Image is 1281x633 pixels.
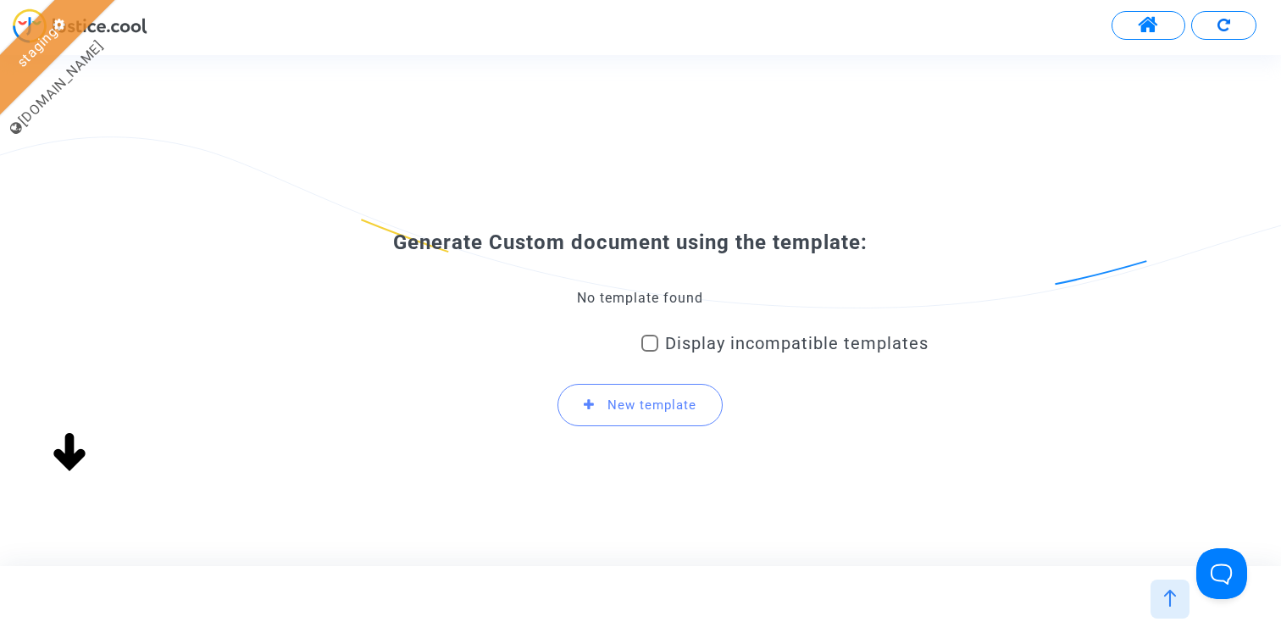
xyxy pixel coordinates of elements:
img: Restart form [1217,19,1230,31]
a: staging [14,23,61,70]
img: jc-logo.svg [13,8,147,43]
button: Access my user area [1112,11,1185,40]
iframe: Help Scout Beacon - Open [1196,548,1247,599]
